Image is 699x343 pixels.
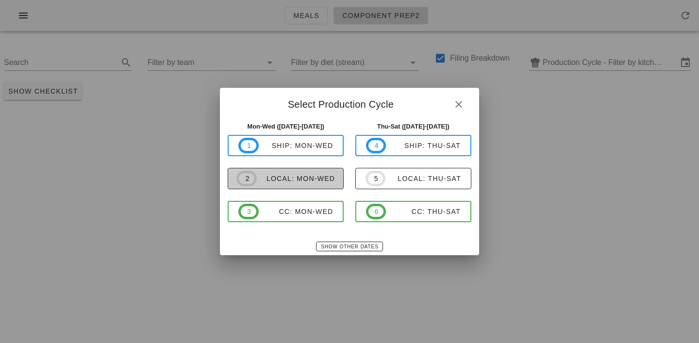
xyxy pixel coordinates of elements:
div: ship: Thu-Sat [386,142,461,149]
span: 2 [245,173,249,184]
div: local: Mon-Wed [257,175,335,182]
button: Show Other Dates [316,242,383,251]
span: 5 [374,173,378,184]
button: 1ship: Mon-Wed [228,135,344,156]
button: 3CC: Mon-Wed [228,201,344,222]
strong: Thu-Sat ([DATE]-[DATE]) [377,123,449,130]
button: 2local: Mon-Wed [228,168,344,189]
div: CC: Mon-Wed [259,208,333,215]
div: Select Production Cycle [220,88,479,118]
strong: Mon-Wed ([DATE]-[DATE]) [247,123,324,130]
div: ship: Mon-Wed [259,142,333,149]
button: 4ship: Thu-Sat [355,135,471,156]
div: CC: Thu-Sat [386,208,461,215]
span: 4 [374,140,378,151]
div: local: Thu-Sat [385,175,461,182]
button: 6CC: Thu-Sat [355,201,471,222]
button: 5local: Thu-Sat [355,168,471,189]
span: 1 [247,140,250,151]
span: Show Other Dates [320,244,378,249]
span: 3 [247,206,250,217]
span: 6 [374,206,378,217]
